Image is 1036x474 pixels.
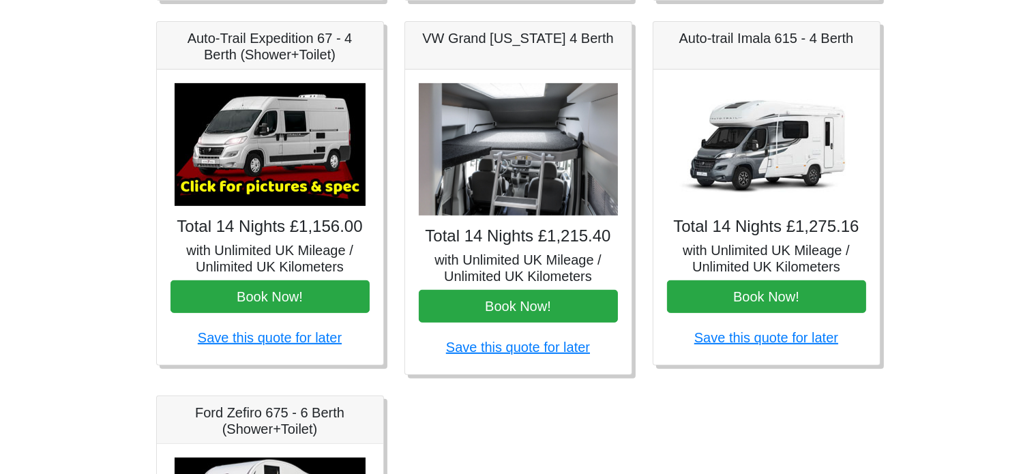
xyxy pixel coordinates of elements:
a: Save this quote for later [694,330,838,345]
h4: Total 14 Nights £1,215.40 [419,226,618,246]
img: Auto-trail Imala 615 - 4 Berth [671,83,862,206]
button: Book Now! [419,290,618,323]
h4: Total 14 Nights £1,156.00 [171,217,370,237]
h5: with Unlimited UK Mileage / Unlimited UK Kilometers [171,242,370,275]
a: Save this quote for later [198,330,342,345]
img: Auto-Trail Expedition 67 - 4 Berth (Shower+Toilet) [175,83,366,206]
h5: Auto-trail Imala 615 - 4 Berth [667,30,866,46]
h5: with Unlimited UK Mileage / Unlimited UK Kilometers [419,252,618,284]
button: Book Now! [171,280,370,313]
h5: Auto-Trail Expedition 67 - 4 Berth (Shower+Toilet) [171,30,370,63]
h5: Ford Zefiro 675 - 6 Berth (Shower+Toilet) [171,404,370,437]
h4: Total 14 Nights £1,275.16 [667,217,866,237]
a: Save this quote for later [446,340,590,355]
h5: with Unlimited UK Mileage / Unlimited UK Kilometers [667,242,866,275]
h5: VW Grand [US_STATE] 4 Berth [419,30,618,46]
button: Book Now! [667,280,866,313]
img: VW Grand California 4 Berth [419,83,618,216]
